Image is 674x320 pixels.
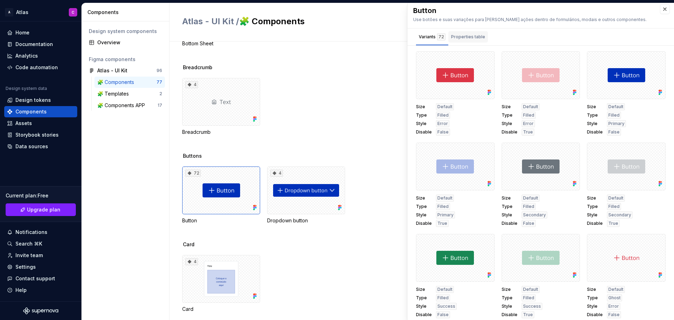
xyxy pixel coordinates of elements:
[182,217,260,224] div: Button
[157,68,162,73] div: 96
[182,255,260,313] div: 4Card
[502,204,517,209] span: Type
[4,106,77,117] a: Components
[608,303,619,309] span: Error
[182,129,260,136] div: Breadcrumb
[523,212,546,218] span: Secondary
[15,143,48,150] div: Data sources
[4,261,77,273] a: Settings
[416,221,432,226] span: Disable
[4,285,77,296] button: Help
[23,307,58,314] svg: Supernova Logo
[15,275,55,282] div: Contact support
[451,33,485,40] div: Properties table
[182,166,260,224] div: 72Button
[502,295,517,301] span: Type
[587,204,603,209] span: Type
[437,212,454,218] span: Primary
[182,16,465,27] h2: 🧩 Components
[437,104,452,110] span: Default
[183,241,194,248] span: Card
[608,104,623,110] span: Default
[15,97,51,104] div: Design tokens
[15,120,32,127] div: Assets
[587,303,603,309] span: Style
[523,221,534,226] span: False
[416,204,432,209] span: Type
[4,39,77,50] a: Documentation
[15,229,47,236] div: Notifications
[502,129,517,135] span: Disable
[587,121,603,126] span: Style
[15,287,27,294] div: Help
[523,312,533,318] span: True
[86,37,165,48] a: Overview
[437,295,449,301] span: Filled
[587,312,603,318] span: Disable
[608,295,621,301] span: Ghost
[4,238,77,249] button: Search ⌘K
[416,104,432,110] span: Size
[523,195,538,201] span: Default
[267,217,345,224] div: Dropdown button
[502,195,517,201] span: Size
[502,287,517,292] span: Size
[86,65,165,76] a: Atlas - UI Kit96
[416,121,432,126] span: Style
[4,129,77,141] a: Storybook stories
[523,104,538,110] span: Default
[4,27,77,38] a: Home
[185,170,201,177] div: 72
[587,295,603,301] span: Type
[437,33,445,40] div: 72
[270,170,283,177] div: 4
[416,112,432,118] span: Type
[523,303,541,309] span: Success
[4,118,77,129] a: Assets
[15,252,43,259] div: Invite team
[502,212,517,218] span: Style
[587,195,603,201] span: Size
[267,166,345,224] div: 4Dropdown button
[15,108,47,115] div: Components
[94,100,165,111] a: 🧩 Components APP17
[523,295,534,301] span: Filled
[413,17,653,22] div: Use botões e suas variações para [PERSON_NAME] ações dentro de formulários, modais e outros compo...
[608,212,631,218] span: Secondary
[608,195,623,201] span: Default
[97,67,127,74] div: Atlas - UI Kit
[183,64,212,71] span: Breadcrumb
[437,195,452,201] span: Default
[4,94,77,106] a: Design tokens
[87,9,166,16] div: Components
[608,112,620,118] span: Filled
[89,28,162,35] div: Design system components
[416,295,432,301] span: Type
[4,273,77,284] button: Contact support
[15,131,59,138] div: Storybook stories
[437,129,449,135] span: False
[185,258,198,265] div: 4
[587,112,603,118] span: Type
[437,287,452,292] span: Default
[437,312,449,318] span: False
[15,263,36,270] div: Settings
[608,287,623,292] span: Default
[6,86,47,91] div: Design system data
[608,221,618,226] span: True
[1,5,80,20] button: AAtlasC
[182,306,260,313] div: Card
[502,121,517,126] span: Style
[416,287,432,292] span: Size
[97,90,132,97] div: 🧩 Templates
[182,40,260,47] div: Bottom Sheet
[437,121,448,126] span: Error
[4,250,77,261] a: Invite team
[416,195,432,201] span: Size
[27,206,60,213] span: Upgrade plan
[523,129,533,135] span: True
[587,221,603,226] span: Disable
[158,103,162,108] div: 17
[416,129,432,135] span: Disable
[157,79,162,85] div: 77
